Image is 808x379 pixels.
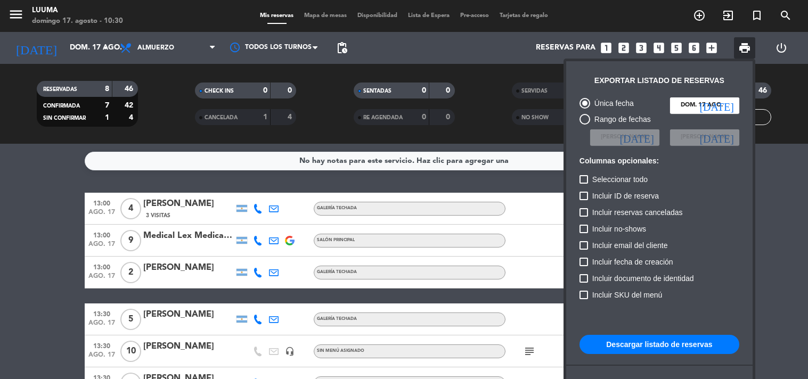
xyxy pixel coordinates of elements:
span: Incluir email del cliente [592,239,668,252]
div: Rango de fechas [590,113,651,126]
h6: Columnas opcionales: [580,156,739,166]
span: Incluir reservas canceladas [592,206,683,219]
span: [PERSON_NAME] [681,133,729,142]
span: Incluir fecha de creación [592,256,673,268]
i: [DATE] [699,100,733,111]
i: [DATE] [619,132,654,143]
span: print [738,42,751,54]
span: [PERSON_NAME] [601,133,649,142]
span: Seleccionar todo [592,173,648,186]
span: Incluir no-shows [592,223,646,235]
button: Descargar listado de reservas [580,335,739,354]
i: [DATE] [699,132,733,143]
span: Incluir SKU del menú [592,289,663,301]
span: Incluir documento de identidad [592,272,694,285]
span: Incluir ID de reserva [592,190,659,202]
span: pending_actions [336,42,348,54]
div: Exportar listado de reservas [594,75,724,87]
div: Única fecha [590,97,634,110]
